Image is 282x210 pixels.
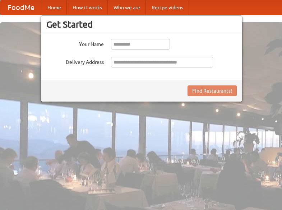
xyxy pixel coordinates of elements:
[67,0,108,15] a: How it works
[108,0,146,15] a: Who we are
[42,0,67,15] a: Home
[46,57,104,66] label: Delivery Address
[46,19,237,30] h3: Get Started
[46,39,104,48] label: Your Name
[146,0,189,15] a: Recipe videos
[0,0,42,15] a: FoodMe
[188,85,237,96] button: Find Restaurants!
